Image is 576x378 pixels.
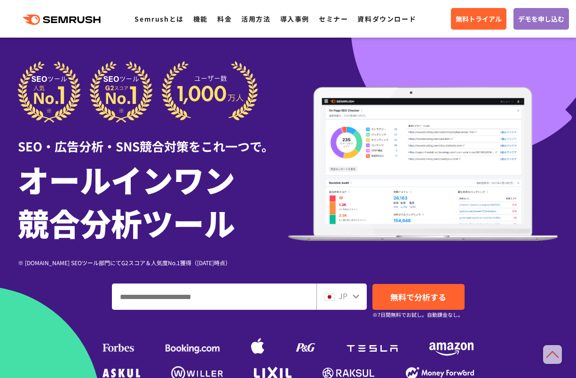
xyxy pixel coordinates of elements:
[372,310,463,319] small: ※7日間無料でお試し。自動課金なし。
[357,14,416,24] a: 資料ダウンロード
[217,14,232,24] a: 料金
[18,123,288,155] div: SEO・広告分析・SNS競合対策をこれ一つで。
[241,14,270,24] a: 活用方法
[280,14,309,24] a: 導入事例
[518,14,564,24] span: デモを申し込む
[18,258,288,267] div: ※ [DOMAIN_NAME] SEOツール部門にてG2スコア＆人気度No.1獲得（[DATE]時点）
[390,291,446,303] span: 無料で分析する
[319,14,348,24] a: セミナー
[513,8,569,30] a: デモを申し込む
[112,284,316,309] input: ドメイン、キーワードまたはURLを入力してください
[134,14,183,24] a: Semrushとは
[339,290,347,301] span: JP
[193,14,208,24] a: 機能
[18,157,288,244] h1: オールインワン 競合分析ツール
[456,14,502,24] span: 無料トライアル
[451,8,506,30] a: 無料トライアル
[372,284,465,310] a: 無料で分析する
